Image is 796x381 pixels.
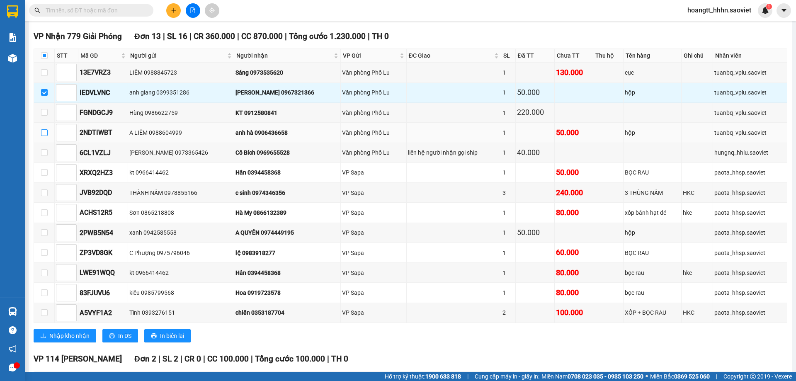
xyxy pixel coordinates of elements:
div: kt 0966414462 [129,168,233,177]
span: file-add [190,7,196,13]
span: SL 2 [163,354,178,364]
div: Hân 0394458368 [235,168,339,177]
div: VP Sapa [342,168,405,177]
div: FGNDGCJ9 [80,107,126,118]
span: Đơn 2 [134,354,156,364]
div: chiến 0353187704 [235,308,339,317]
div: 6CL1VZLJ [80,148,126,158]
div: XỐP + BỌC RAU [625,308,680,317]
button: printerIn biên lai [144,329,191,342]
div: 1 [502,88,514,97]
td: 6CL1VZLJ [78,143,128,163]
span: Tổng cước 1.230.000 [289,32,366,41]
div: c sinh 0974346356 [235,188,339,197]
td: VP Sapa [341,223,407,243]
td: Văn phòng Phố Lu [341,123,407,143]
div: A QUYỀN 0974449195 [235,228,339,237]
td: VP Sapa [341,203,407,223]
div: BỌC RAU [625,248,680,257]
div: 83FJUVU6 [80,288,126,298]
th: Chưa TT [555,49,594,63]
span: | [158,354,160,364]
span: | [285,32,287,41]
div: 1 [502,248,514,257]
div: 1 [502,168,514,177]
span: caret-down [780,7,788,14]
td: Văn phòng Phố Lu [341,143,407,163]
span: download [40,333,46,340]
button: file-add [186,3,200,18]
td: Văn phòng Phố Lu [341,83,407,103]
div: Văn phòng Phố Lu [342,148,405,157]
strong: 0369 525 060 [674,373,710,380]
td: ACHS12R5 [78,203,128,223]
th: SL [501,49,516,63]
div: 50.000 [517,227,553,238]
button: downloadNhập kho nhận [34,329,96,342]
div: Tình 0393276151 [129,308,233,317]
div: Cô Bích 0969655528 [235,148,339,157]
img: icon-new-feature [762,7,769,14]
span: search [34,7,40,13]
div: A LIÊM 0988604999 [129,128,233,137]
div: Văn phòng Phố Lu [342,108,405,117]
div: Hùng 0986622759 [129,108,233,117]
div: 1 [502,148,514,157]
div: HKC [683,188,712,197]
div: paota_hhsp.saoviet [714,288,785,297]
td: 2NDTIWBT [78,123,128,143]
span: | [467,372,468,381]
div: hkc [683,208,712,217]
div: tuanbq_vplu.saoviet [714,88,785,97]
div: THÀNH NẤM 0978855166 [129,188,233,197]
span: | [237,32,239,41]
div: [PERSON_NAME] 0967321366 [235,88,339,97]
img: warehouse-icon [8,307,17,316]
div: hộp [625,128,680,137]
span: TH 0 [331,354,348,364]
td: VP Sapa [341,243,407,263]
div: [PERSON_NAME] 0973365426 [129,148,233,157]
span: | [716,372,717,381]
div: KT 0912580841 [235,108,339,117]
div: HKC [683,308,712,317]
td: VP Sapa [341,183,407,203]
div: 1 [502,288,514,297]
th: STT [55,49,78,63]
div: paota_hhsp.saoviet [714,208,785,217]
div: 1 [502,108,514,117]
span: hoangtt_hhhn.saoviet [681,5,758,15]
span: ĐC Giao [409,51,493,60]
th: Đã TT [516,49,555,63]
span: | [189,32,192,41]
div: 80.000 [556,287,592,298]
div: hkc [683,268,712,277]
div: 1 [502,228,514,237]
div: tuanbq_vplu.saoviet [714,68,785,77]
strong: 1900 633 818 [425,373,461,380]
div: ACHS12R5 [80,207,126,218]
span: aim [209,7,215,13]
td: A5VYF1A2 [78,303,128,323]
div: IEDVLVNC [80,87,126,98]
span: Nhập kho nhận [49,331,90,340]
span: copyright [750,374,756,379]
span: Tổng cước 100.000 [255,354,325,364]
span: Cung cấp máy in - giấy in: [475,372,539,381]
div: tuanbq_vplu.saoviet [714,128,785,137]
div: paota_hhsp.saoviet [714,228,785,237]
div: 240.000 [556,187,592,199]
div: hộp [625,88,680,97]
td: Văn phòng Phố Lu [341,103,407,123]
div: C Phượng 0975796046 [129,248,233,257]
span: Miền Nam [541,372,643,381]
td: 13E7VRZ3 [78,63,128,83]
span: Người nhận [236,51,332,60]
div: 220.000 [517,107,553,118]
div: 50.000 [556,127,592,138]
div: anh giang 0399351286 [129,88,233,97]
div: VP Sapa [342,288,405,297]
span: SL 16 [167,32,187,41]
div: VP Sapa [342,248,405,257]
span: CC 100.000 [207,354,249,364]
